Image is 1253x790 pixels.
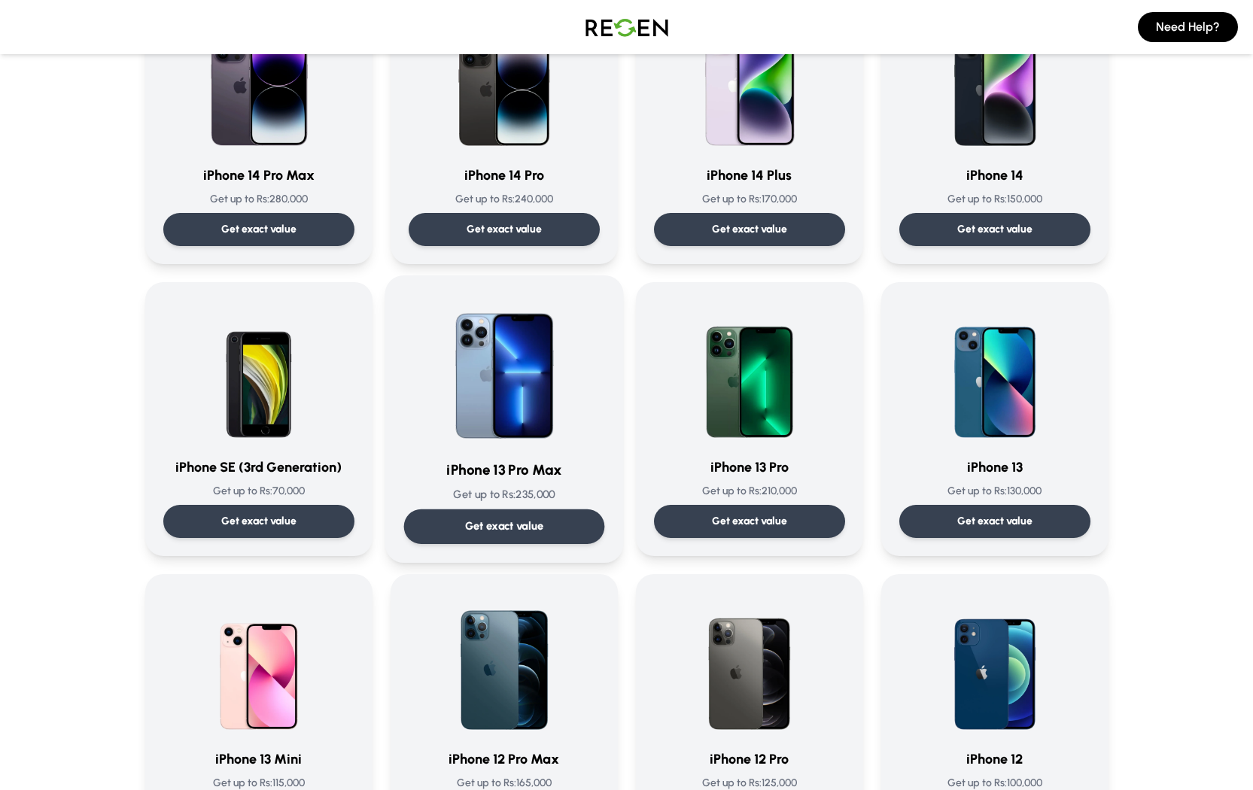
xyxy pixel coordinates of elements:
[409,165,600,186] h3: iPhone 14 Pro
[432,8,576,153] img: iPhone 14 Pro
[654,484,845,499] p: Get up to Rs: 210,000
[923,8,1067,153] img: iPhone 14
[654,192,845,207] p: Get up to Rs: 170,000
[163,749,354,770] h3: iPhone 13 Mini
[409,192,600,207] p: Get up to Rs: 240,000
[712,514,787,529] p: Get exact value
[187,8,331,153] img: iPhone 14 Pro Max
[923,592,1067,737] img: iPhone 12
[923,300,1067,445] img: iPhone 13
[677,8,822,153] img: iPhone 14 Plus
[432,592,576,737] img: iPhone 12 Pro Max
[654,749,845,770] h3: iPhone 12 Pro
[899,165,1090,186] h3: iPhone 14
[899,457,1090,478] h3: iPhone 13
[163,457,354,478] h3: iPhone SE (3rd Generation)
[654,165,845,186] h3: iPhone 14 Plus
[957,222,1033,237] p: Get exact value
[221,222,297,237] p: Get exact value
[221,514,297,529] p: Get exact value
[187,592,331,737] img: iPhone 13 Mini
[163,484,354,499] p: Get up to Rs: 70,000
[899,749,1090,770] h3: iPhone 12
[403,459,604,481] h3: iPhone 13 Pro Max
[677,592,822,737] img: iPhone 12 Pro
[464,518,543,534] p: Get exact value
[712,222,787,237] p: Get exact value
[654,457,845,478] h3: iPhone 13 Pro
[899,484,1090,499] p: Get up to Rs: 130,000
[1138,12,1238,42] button: Need Help?
[677,300,822,445] img: iPhone 13 Pro
[163,165,354,186] h3: iPhone 14 Pro Max
[403,487,604,503] p: Get up to Rs: 235,000
[409,749,600,770] h3: iPhone 12 Pro Max
[467,222,542,237] p: Get exact value
[574,6,680,48] img: Logo
[899,192,1090,207] p: Get up to Rs: 150,000
[957,514,1033,529] p: Get exact value
[163,192,354,207] p: Get up to Rs: 280,000
[428,294,580,446] img: iPhone 13 Pro Max
[187,300,331,445] img: iPhone SE (3rd Generation)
